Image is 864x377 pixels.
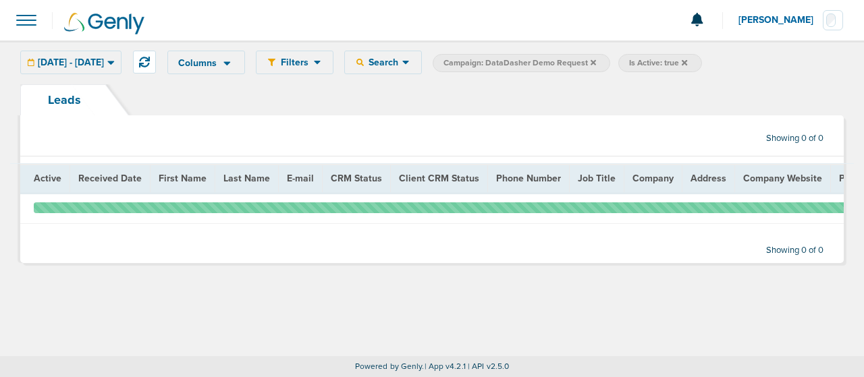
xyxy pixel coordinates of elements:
[468,361,509,371] span: | API v2.5.0
[331,173,382,184] span: CRM Status
[624,165,682,192] th: Company
[496,173,561,184] span: Phone Number
[425,361,466,371] span: | App v4.2.1
[20,84,109,115] a: Leads
[735,165,831,192] th: Company Website
[570,165,624,192] th: Job Title
[159,173,207,184] span: First Name
[443,57,596,69] span: Campaign: DataDasher Demo Request
[682,165,735,192] th: Address
[34,173,61,184] span: Active
[287,173,314,184] span: E-mail
[766,245,823,256] span: Showing 0 of 0
[391,165,488,192] th: Client CRM Status
[738,16,823,25] span: [PERSON_NAME]
[64,13,144,34] img: Genly
[78,173,142,184] span: Received Date
[223,173,270,184] span: Last Name
[766,133,823,144] span: Showing 0 of 0
[629,57,687,69] span: Is Active: true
